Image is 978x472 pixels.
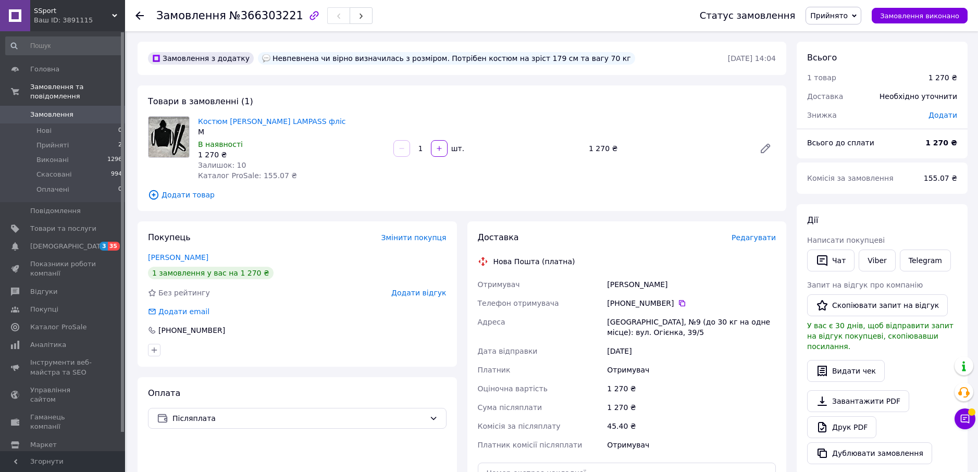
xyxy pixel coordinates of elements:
[605,275,778,294] div: [PERSON_NAME]
[807,111,837,119] span: Знижка
[478,403,542,412] span: Сума післяплати
[30,440,57,450] span: Маркет
[449,143,465,154] div: шт.
[30,82,125,101] span: Замовлення та повідомлення
[807,390,909,412] a: Завантажити PDF
[147,306,211,317] div: Додати email
[924,174,957,182] span: 155.07 ₴
[859,250,895,271] a: Viber
[30,358,96,377] span: Інструменти веб-майстра та SEO
[900,250,951,271] a: Telegram
[36,126,52,135] span: Нові
[148,117,189,157] img: Костюм FRED PERRY LAMPASS фліс
[873,85,963,108] div: Необхідно уточнити
[36,185,69,194] span: Оплачені
[34,16,125,25] div: Ваш ID: 3891115
[880,12,959,20] span: Замовлення виконано
[30,287,57,296] span: Відгуки
[807,442,932,464] button: Дублювати замовлення
[157,325,226,336] div: [PHONE_NUMBER]
[148,189,776,201] span: Додати товар
[807,321,954,351] span: У вас є 30 днів, щоб відправити запит на відгук покупцеві, скопіювавши посилання.
[605,361,778,379] div: Отримувач
[135,10,144,21] div: Повернутися назад
[118,141,122,150] span: 2
[478,280,520,289] span: Отримувач
[381,233,447,242] span: Змінити покупця
[30,413,96,431] span: Гаманець компанії
[605,417,778,436] div: 45.40 ₴
[30,110,73,119] span: Замовлення
[100,242,108,251] span: 3
[607,298,776,308] div: [PHONE_NUMBER]
[258,52,635,65] div: Невпевнена чи вірно визначилась з розміром. Потрібен костюм на зріст 179 см та вагу 70 кг
[807,416,876,438] a: Друк PDF
[700,10,796,21] div: Статус замовлення
[36,155,69,165] span: Виконані
[391,289,446,297] span: Додати відгук
[807,250,855,271] button: Чат
[807,294,948,316] button: Скопіювати запит на відгук
[872,8,968,23] button: Замовлення виконано
[111,170,122,179] span: 994
[30,224,96,233] span: Товари та послуги
[262,54,270,63] img: :speech_balloon:
[148,96,253,106] span: Товари в замовленні (1)
[198,150,385,160] div: 1 270 ₴
[605,342,778,361] div: [DATE]
[148,52,254,65] div: Замовлення з додатку
[605,398,778,417] div: 1 270 ₴
[148,253,208,262] a: [PERSON_NAME]
[807,281,923,289] span: Запит на відгук про компанію
[36,170,72,179] span: Скасовані
[156,9,226,22] span: Замовлення
[929,72,957,83] div: 1 270 ₴
[118,185,122,194] span: 0
[30,386,96,404] span: Управління сайтом
[807,73,836,82] span: 1 товар
[198,117,346,126] a: Костюм [PERSON_NAME] LAMPASS фліс
[198,161,246,169] span: Залишок: 10
[36,141,69,150] span: Прийняті
[30,65,59,74] span: Головна
[34,6,112,16] span: SSport
[172,413,425,424] span: Післяплата
[478,384,548,393] span: Оціночна вартість
[585,141,751,156] div: 1 270 ₴
[198,171,297,180] span: Каталог ProSale: 155.07 ₴
[30,206,81,216] span: Повідомлення
[158,289,210,297] span: Без рейтингу
[118,126,122,135] span: 0
[807,215,818,225] span: Дії
[198,140,243,148] span: В наявності
[198,127,385,137] div: M
[955,408,975,429] button: Чат з покупцем
[478,299,559,307] span: Телефон отримувача
[478,441,583,449] span: Платник комісії післяплати
[478,318,505,326] span: Адреса
[30,340,66,350] span: Аналітика
[30,322,86,332] span: Каталог ProSale
[807,360,885,382] button: Видати чек
[732,233,776,242] span: Редагувати
[605,379,778,398] div: 1 270 ₴
[810,11,848,20] span: Прийнято
[925,139,957,147] b: 1 270 ₴
[478,422,561,430] span: Комісія за післяплату
[929,111,957,119] span: Додати
[5,36,123,55] input: Пошук
[107,155,122,165] span: 1296
[807,236,885,244] span: Написати покупцеві
[807,53,837,63] span: Всього
[728,54,776,63] time: [DATE] 14:04
[807,92,843,101] span: Доставка
[148,267,274,279] div: 1 замовлення у вас на 1 270 ₴
[30,242,107,251] span: [DEMOGRAPHIC_DATA]
[807,174,894,182] span: Комісія за замовлення
[30,259,96,278] span: Показники роботи компанії
[605,313,778,342] div: [GEOGRAPHIC_DATA], №9 (до 30 кг на одне місце): вул. Огієнка, 39/5
[755,138,776,159] a: Редагувати
[157,306,211,317] div: Додати email
[807,139,874,147] span: Всього до сплати
[108,242,120,251] span: 35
